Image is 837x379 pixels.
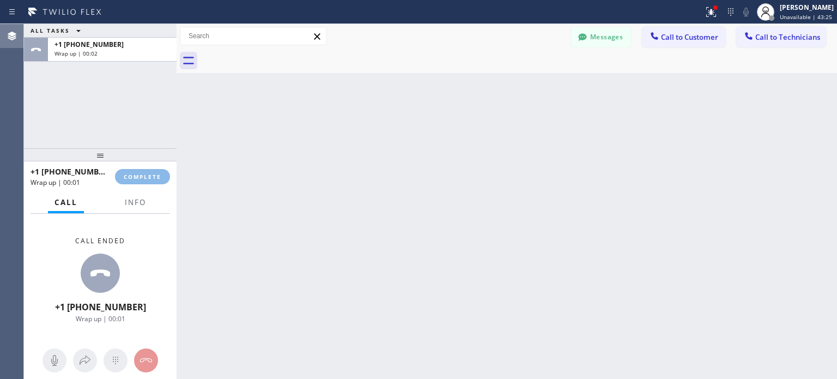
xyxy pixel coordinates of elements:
button: Mute [43,348,66,372]
span: Call to Customer [661,32,718,42]
button: Call [48,192,84,213]
span: +1 [PHONE_NUMBER] [54,40,124,49]
span: Call to Technicians [755,32,820,42]
span: ALL TASKS [31,27,70,34]
span: Wrap up | 00:02 [54,50,98,57]
button: Call to Customer [642,27,725,47]
button: Info [118,192,153,213]
button: Open dialpad [104,348,128,372]
span: Unavailable | 43:25 [780,13,832,21]
span: Wrap up | 00:01 [31,178,80,187]
button: Open directory [73,348,97,372]
button: ALL TASKS [24,24,92,37]
span: COMPLETE [124,173,161,181]
span: +1 [PHONE_NUMBER] [31,166,111,177]
span: Info [125,197,146,207]
input: Search [180,27,326,45]
span: +1 [PHONE_NUMBER] [55,301,146,313]
div: [PERSON_NAME] [780,3,834,12]
button: Mute [738,4,754,20]
button: COMPLETE [115,169,170,184]
button: Messages [571,27,631,47]
span: Wrap up | 00:01 [76,314,125,323]
span: Call ended [75,236,125,245]
button: Hang up [134,348,158,372]
button: Call to Technicians [736,27,826,47]
span: Call [54,197,77,207]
